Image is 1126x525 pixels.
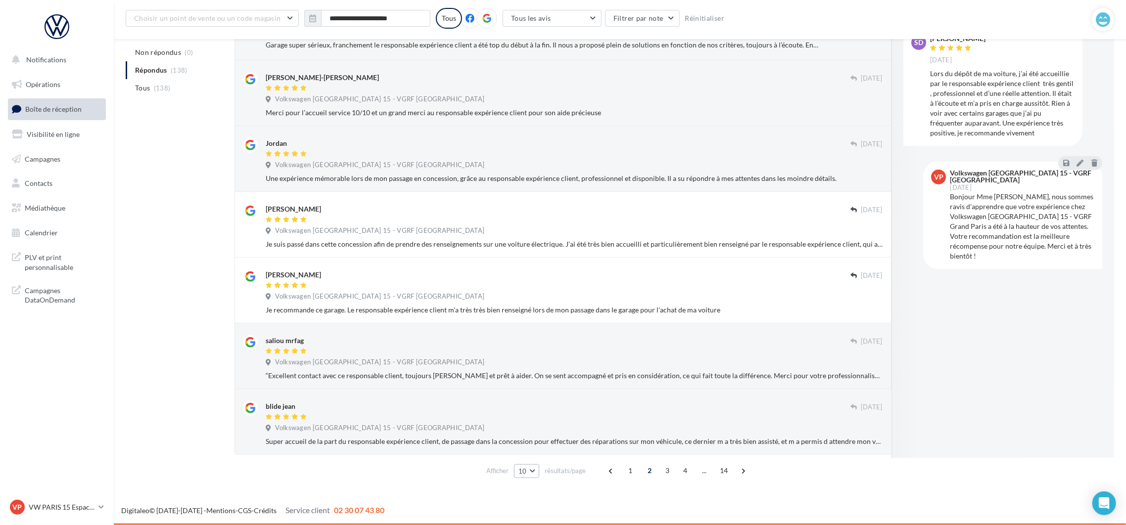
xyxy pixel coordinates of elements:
span: PLV et print personnalisable [25,251,102,272]
span: (138) [154,84,171,92]
a: Mentions [206,506,235,515]
a: Campagnes [6,149,108,170]
span: 2 [642,463,657,479]
div: Merci pour l’accueil service 10/10 et un grand merci au responsable expérience client pour son ai... [266,108,883,118]
div: Jordan [266,138,287,148]
span: VP [13,502,22,512]
a: Médiathèque [6,198,108,219]
span: [DATE] [861,140,883,149]
a: Contacts [6,173,108,194]
span: SD [914,38,923,47]
span: VP [934,172,943,182]
a: VP VW PARIS 15 Espace Suffren [8,498,106,517]
div: Tous [436,8,462,29]
span: résultats/page [545,466,586,476]
button: Tous les avis [503,10,602,27]
span: Service client [285,505,330,515]
a: Boîte de réception [6,98,108,120]
div: [PERSON_NAME] [266,270,321,280]
span: © [DATE]-[DATE] - - - [121,506,384,515]
a: CGS [238,506,251,515]
span: Opérations [26,80,60,88]
span: [DATE] [861,403,883,412]
div: Open Intercom Messenger [1092,491,1116,515]
span: [DATE] [861,337,883,346]
a: Crédits [254,506,277,515]
span: Choisir un point de vente ou un code magasin [134,14,281,22]
span: [DATE] [861,271,883,280]
span: Volkswagen [GEOGRAPHIC_DATA] 15 - VGRF [GEOGRAPHIC_DATA] [275,226,484,235]
span: Non répondus [135,47,181,57]
div: [PERSON_NAME] [930,35,985,42]
span: Volkswagen [GEOGRAPHIC_DATA] 15 - VGRF [GEOGRAPHIC_DATA] [275,161,484,170]
a: Calendrier [6,222,108,243]
span: Médiathèque [25,204,65,212]
span: 02 30 07 43 80 [334,505,384,515]
span: Calendrier [25,228,58,237]
button: 10 [514,464,539,478]
div: Lors du dépôt de ma voiture, j’ai été accueillie par le responsable expérience client très gentil... [930,69,1075,138]
a: PLV et print personnalisable [6,247,108,276]
span: Volkswagen [GEOGRAPHIC_DATA] 15 - VGRF [GEOGRAPHIC_DATA] [275,424,484,433]
span: 10 [518,467,527,475]
span: Campagnes [25,154,60,163]
span: 1 [622,463,638,479]
div: [PERSON_NAME]-[PERSON_NAME] [266,73,379,83]
span: Volkswagen [GEOGRAPHIC_DATA] 15 - VGRF [GEOGRAPHIC_DATA] [275,95,484,104]
span: [DATE] [930,56,952,65]
div: Super accueil de la part du responsable expérience client, de passage dans la concession pour eff... [266,437,883,446]
a: Digitaleo [121,506,149,515]
span: Notifications [26,55,66,64]
div: “Excellent contact avec ce responsable client, toujours [PERSON_NAME] et prêt à aider. On se sent... [266,371,883,381]
div: saliou mrfag [266,336,304,346]
span: 14 [716,463,732,479]
div: Je recommande ce garage. Le responsable expérience client m'a très très bien renseigné lors de mo... [266,305,883,315]
span: (0) [185,48,193,56]
button: Réinitialiser [681,12,729,24]
span: ... [697,463,712,479]
span: Campagnes DataOnDemand [25,284,102,305]
button: Choisir un point de vente ou un code magasin [126,10,299,27]
span: Tous les avis [511,14,551,22]
div: [PERSON_NAME] [266,204,321,214]
div: Bonjour Mme [PERSON_NAME], nous sommes ravis d'apprendre que votre expérience chez Volkswagen [GE... [950,192,1094,261]
div: blide jean [266,401,295,411]
span: Boîte de réception [25,105,82,113]
span: 4 [677,463,693,479]
span: Contacts [25,179,52,187]
span: 3 [659,463,675,479]
div: Je suis passé dans cette concession afin de prendre des renseignements sur une voiture électrique... [266,239,883,249]
span: Volkswagen [GEOGRAPHIC_DATA] 15 - VGRF [GEOGRAPHIC_DATA] [275,358,484,367]
button: Filtrer par note [605,10,680,27]
span: [DATE] [861,206,883,215]
span: [DATE] [950,184,972,191]
div: Une expérience mémorable lors de mon passage en concession, grâce au responsable expérience clien... [266,174,883,183]
span: Volkswagen [GEOGRAPHIC_DATA] 15 - VGRF [GEOGRAPHIC_DATA] [275,292,484,301]
span: Visibilité en ligne [27,130,80,138]
button: Notifications [6,49,104,70]
div: Garage super sérieux, franchement le responsable expérience client a été top du début à la fin. I... [266,40,818,50]
span: [DATE] [861,74,883,83]
div: Volkswagen [GEOGRAPHIC_DATA] 15 - VGRF [GEOGRAPHIC_DATA] [950,170,1092,183]
a: Visibilité en ligne [6,124,108,145]
p: VW PARIS 15 Espace Suffren [29,502,94,512]
span: Afficher [486,466,509,476]
a: Campagnes DataOnDemand [6,280,108,309]
span: Tous [135,83,150,93]
a: Opérations [6,74,108,95]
